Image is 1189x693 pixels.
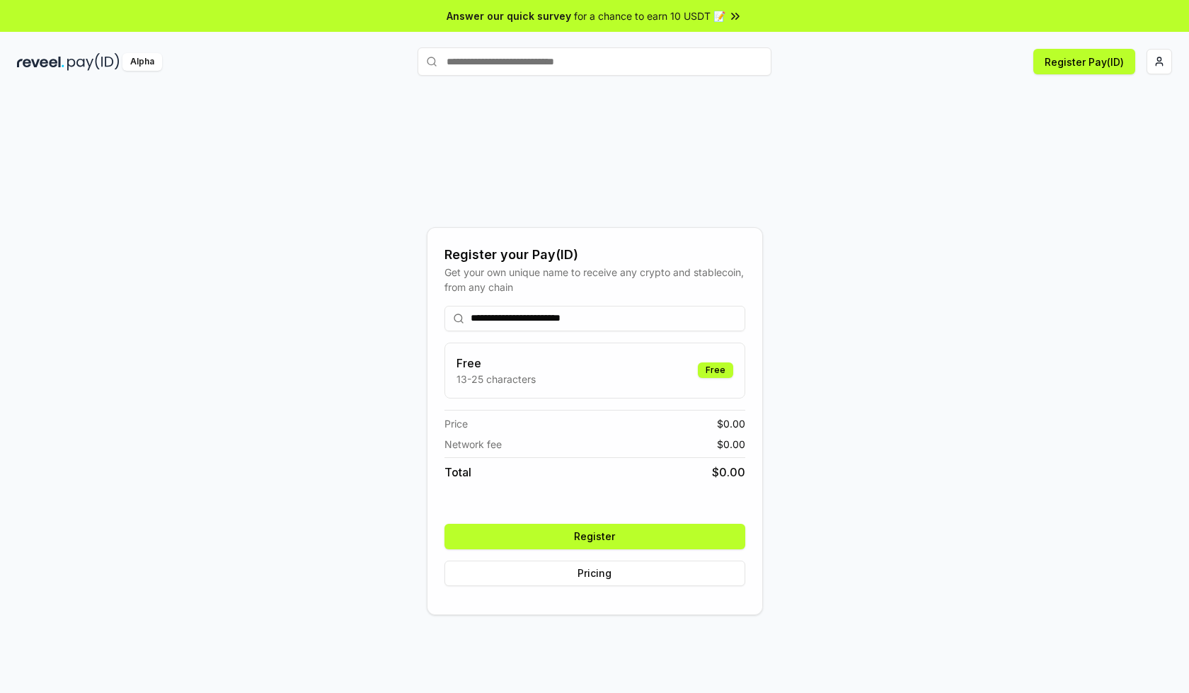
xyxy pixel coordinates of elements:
img: pay_id [67,53,120,71]
span: $ 0.00 [712,464,745,481]
span: Network fee [444,437,502,452]
div: Alpha [122,53,162,71]
div: Free [698,362,733,378]
span: Answer our quick survey [447,8,571,23]
span: Price [444,416,468,431]
span: Total [444,464,471,481]
button: Pricing [444,561,745,586]
img: reveel_dark [17,53,64,71]
p: 13-25 characters [456,372,536,386]
div: Get your own unique name to receive any crypto and stablecoin, from any chain [444,265,745,294]
span: $ 0.00 [717,437,745,452]
span: for a chance to earn 10 USDT 📝 [574,8,725,23]
button: Register [444,524,745,549]
span: $ 0.00 [717,416,745,431]
h3: Free [456,355,536,372]
button: Register Pay(ID) [1033,49,1135,74]
div: Register your Pay(ID) [444,245,745,265]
